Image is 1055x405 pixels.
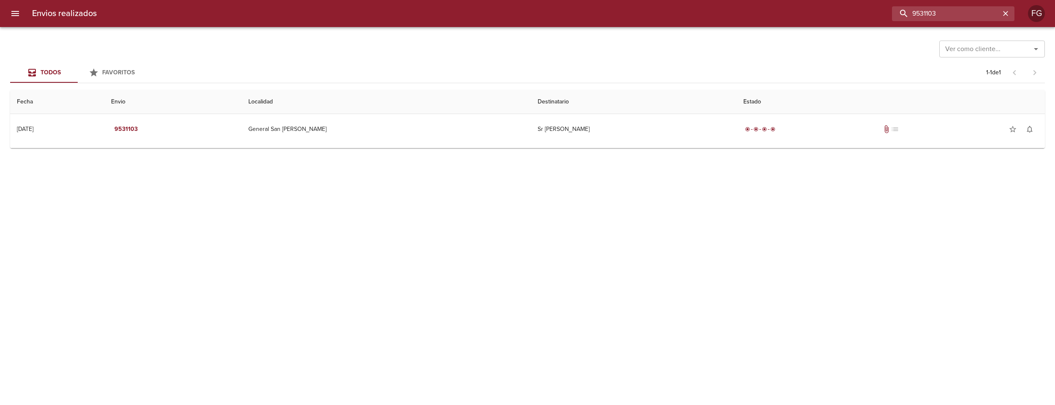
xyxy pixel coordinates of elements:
[1021,121,1038,138] button: Activar notificaciones
[891,125,899,133] span: No tiene pedido asociado
[1025,63,1045,83] span: Pagina siguiente
[242,90,531,114] th: Localidad
[10,90,104,114] th: Fecha
[5,3,25,24] button: menu
[753,127,759,132] span: radio_button_checked
[745,127,750,132] span: radio_button_checked
[1004,68,1025,76] span: Pagina anterior
[17,125,33,133] div: [DATE]
[102,69,135,76] span: Favoritos
[1028,5,1045,22] div: FG
[114,124,138,135] em: 9531103
[531,90,737,114] th: Destinatario
[10,63,145,83] div: Tabs Envios
[242,114,531,144] td: General San [PERSON_NAME]
[1028,5,1045,22] div: Abrir información de usuario
[1025,125,1034,133] span: notifications_none
[986,68,1001,77] p: 1 - 1 de 1
[737,90,1045,114] th: Estado
[32,7,97,20] h6: Envios realizados
[41,69,61,76] span: Todos
[770,127,775,132] span: radio_button_checked
[531,114,737,144] td: Sr [PERSON_NAME]
[743,125,777,133] div: Entregado
[111,122,141,137] button: 9531103
[10,90,1045,148] table: Tabla de envíos del cliente
[104,90,241,114] th: Envio
[882,125,891,133] span: Tiene documentos adjuntos
[1009,125,1017,133] span: star_border
[762,127,767,132] span: radio_button_checked
[1004,121,1021,138] button: Agregar a favoritos
[892,6,1000,21] input: buscar
[1030,43,1042,55] button: Abrir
